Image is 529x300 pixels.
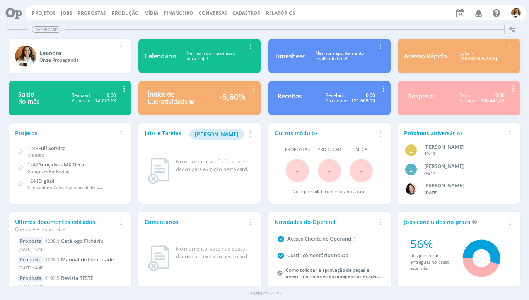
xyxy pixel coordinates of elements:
a: Curtir comentários no Op [287,252,348,259]
div: Renan Willian Santana [424,143,506,151]
div: Você possui documentos em atraso [293,188,366,195]
div: A pagar: [459,98,478,103]
span: 0 [317,188,319,194]
span: 1241 [27,177,38,184]
div: [DATE] 16:16 [18,245,122,256]
div: Jobs concluídos no prazo [404,218,505,226]
div: Nenhum compromisso para hoje! [176,51,245,62]
span: Dashboard [32,26,61,33]
div: Que você é responsável [15,226,116,233]
a: 1242Gonçalves MX Geral [27,161,86,168]
span: [DATE] [424,190,438,195]
div: Realizado: [72,93,94,98]
span: Full Service [38,145,65,152]
div: [DATE] 10:33 [18,282,122,293]
button: Jobs [59,10,75,16]
a: Mídia [144,10,158,16]
span: 1238.1 [45,238,60,244]
a: TimesheetNenhum apontamentorealizado hoje! [268,39,391,73]
div: Leandra [39,49,116,57]
span: Propostas [78,10,106,16]
a: 1241Digital [27,177,55,184]
div: [DATE] 14:48 [18,263,122,275]
div: 121.669,00 [351,98,375,103]
div: Proposta [18,256,43,264]
div: Lucas Boraschi [424,163,506,170]
span: - [359,162,363,179]
div: Últimos documentos editados [15,218,116,233]
div: Proposta [18,237,43,245]
div: Projetos [15,129,116,137]
div: Timesheet [275,51,305,61]
span: Gonçalves MX Geral [38,161,86,168]
img: dashboard_not_found.png [148,158,170,184]
span: Financeiro [164,10,193,16]
a: Acesso Cliente no Operand :) [287,235,355,242]
div: dos jobs foram entregues no prazo este mês. [410,253,452,272]
span: Majestic [27,152,44,158]
div: No momento, você não possui dados para exibição neste card. [176,158,251,173]
div: -5,60% [220,91,246,105]
button: Cadastros [230,10,263,16]
img: C [405,183,417,195]
div: Saldo do mês [18,91,40,105]
span: Produção [317,146,341,153]
button: Conversas [196,10,229,16]
div: Jobs e Tarefas [145,129,245,140]
span: 19/10 [424,151,435,156]
div: Previsto: [72,98,90,103]
img: L [15,46,36,67]
div: Receitas [278,93,302,104]
div: Onze Propaganda [39,57,116,64]
div: Recebido: [326,93,346,98]
img: dashboard_not_found.png [148,245,170,271]
div: L [405,164,417,175]
div: A receber: [326,98,348,103]
span: Cadastros [232,10,260,16]
div: Outros módulos [275,129,375,137]
a: Conversas [199,10,227,16]
div: Pago: [459,93,471,98]
span: 1228.1 [45,256,60,263]
a: Jobs [61,10,72,16]
a: 1238.1Catálogo Fichário [45,237,104,244]
div: Proposta [18,275,43,282]
button: L [511,6,521,20]
a: Relatórios [266,10,295,16]
button: Propostas [75,10,108,16]
button: Produção [109,10,141,16]
a: Produção [112,10,139,16]
div: 0,00 [107,93,116,98]
div: Próximos aniversários [404,129,505,137]
button: Financeiro [162,10,196,16]
span: Digital [38,177,55,184]
span: - [328,162,331,179]
div: 0,00 [495,93,505,98]
span: Gonçalves Packaging [27,168,69,174]
a: Como solicitar a aprovação de peças e inserir marcadores em imagens anexadas a um job? [286,267,383,286]
div: 56% [410,235,452,253]
button: Mídia [142,10,160,16]
span: [PERSON_NAME] [195,131,239,138]
span: 1242 [27,161,38,168]
span: Propostas [285,146,310,153]
span: Revista TESTE [61,275,93,281]
div: 0,00 [366,93,375,98]
a: LLeandraOnze Propaganda [9,39,131,73]
button: [PERSON_NAME] [189,129,244,140]
span: Mídia [355,146,367,153]
div: Comentários [145,218,245,226]
a: Projetos [32,10,56,16]
div: Despesas [407,93,435,104]
span: 08/12 [424,170,435,176]
button: Relatórios [264,10,298,16]
div: 136.441,63 [481,98,505,103]
div: Nenhum apontamento realizado hoje! [305,51,375,62]
a: 1228.1Manual de Identidade Visual [45,256,130,263]
a: 1193.5Revista TESTE [45,275,93,281]
span: Manual de Identidade Visual [61,256,130,263]
span: - [295,162,299,179]
span: Constantino Cafés Especiais do Brasil Ltda. [27,183,113,191]
button: Projetos [30,10,58,16]
div: Jobs > [PERSON_NAME] [453,51,505,62]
